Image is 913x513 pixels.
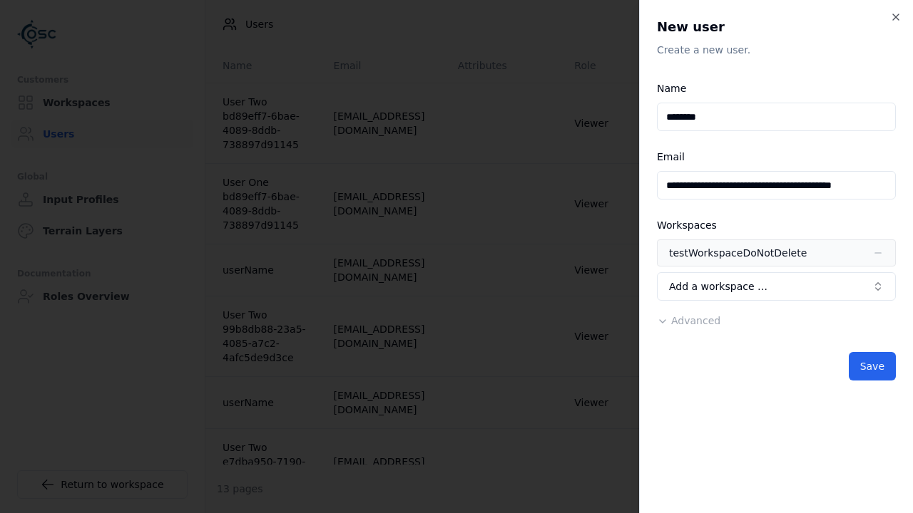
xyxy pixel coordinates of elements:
[669,246,807,260] div: testWorkspaceDoNotDelete
[657,17,896,37] h2: New user
[671,315,720,326] span: Advanced
[657,43,896,57] p: Create a new user.
[657,219,717,231] label: Workspaces
[657,313,720,328] button: Advanced
[657,151,685,162] label: Email
[657,83,686,94] label: Name
[669,279,767,294] span: Add a workspace …
[849,352,896,380] button: Save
